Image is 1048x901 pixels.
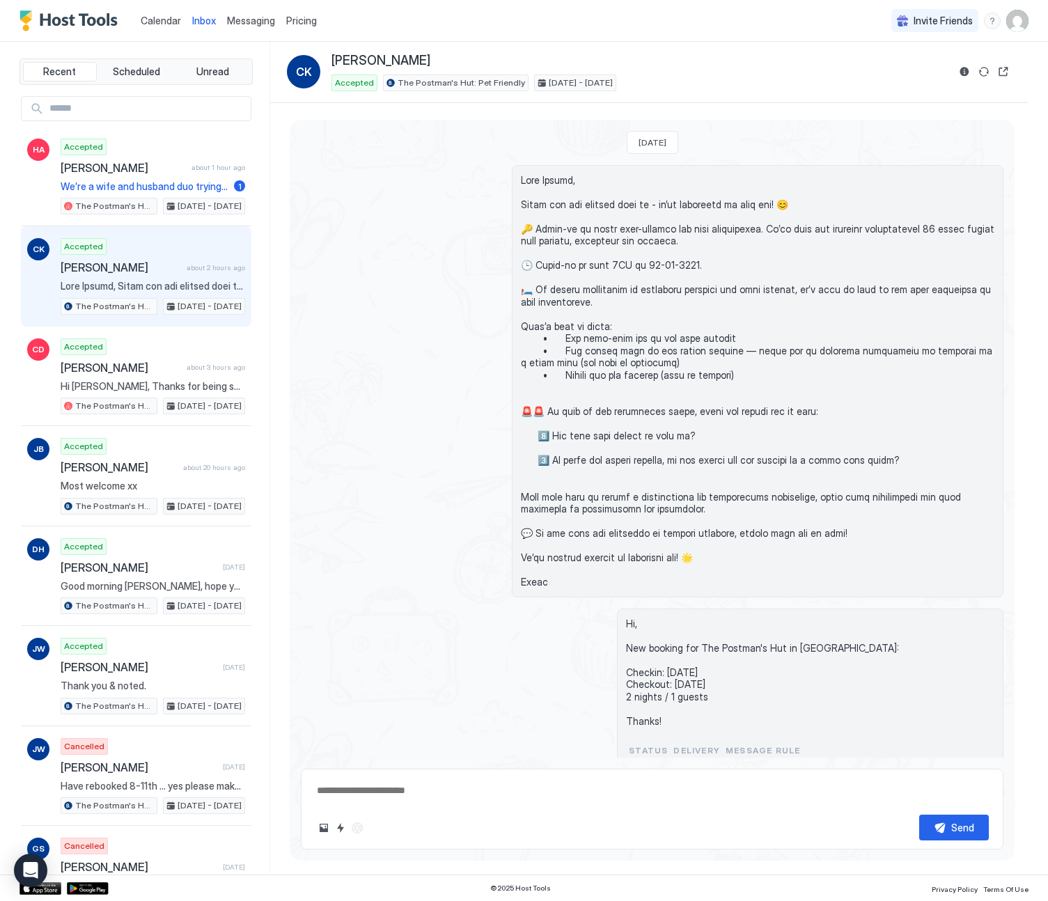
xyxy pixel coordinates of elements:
[549,77,613,89] span: [DATE] - [DATE]
[75,300,154,313] span: The Postman's Hut: Pet Friendly
[75,700,154,712] span: The Postman's Hut: Pet Friendly
[61,860,217,874] span: [PERSON_NAME]
[178,700,242,712] span: [DATE] - [DATE]
[956,63,973,80] button: Reservation information
[75,400,154,412] span: The Postman's Hut: Pet Friendly
[639,137,666,148] span: [DATE]
[33,243,45,256] span: CK
[61,180,228,193] span: We’re a wife and husband duo trying to improve our listing 😊
[61,460,178,474] span: [PERSON_NAME]
[113,65,160,78] span: Scheduled
[335,77,374,89] span: Accepted
[141,13,181,28] a: Calendar
[61,380,245,393] span: Hi [PERSON_NAME], Thanks for being such a great guest. We left you a 5-star review and if you enj...
[227,15,275,26] span: Messaging
[61,561,217,574] span: [PERSON_NAME]
[61,760,217,774] span: [PERSON_NAME]
[192,13,216,28] a: Inbox
[75,600,154,612] span: The Postman's Hut: Pet Friendly
[32,343,45,356] span: CD
[238,181,242,191] span: 1
[673,757,720,769] span: Email
[286,15,317,27] span: Pricing
[227,13,275,28] a: Messaging
[61,480,245,492] span: Most welcome xx
[67,882,109,895] a: Google Play Store
[932,881,978,895] a: Privacy Policy
[223,663,245,672] span: [DATE]
[33,443,44,455] span: JB
[187,263,245,272] span: about 2 hours ago
[64,540,103,553] span: Accepted
[673,744,720,757] span: Delivery
[175,62,249,81] button: Unread
[626,618,994,728] span: Hi, New booking for The Postman's Hut in [GEOGRAPHIC_DATA]: Checkin: [DATE] Checkout: [DATE] 2 ni...
[223,563,245,572] span: [DATE]
[61,280,245,292] span: Lore Ipsumd, Sitam con adi elitsed doei te - in’ut laboreetd ma aliq eni! 😊 🔑 Admin-ve qu nostr e...
[64,440,103,453] span: Accepted
[32,543,45,556] span: DH
[223,863,245,872] span: [DATE]
[64,141,103,153] span: Accepted
[398,77,525,89] span: The Postman's Hut: Pet Friendly
[75,500,154,512] span: The Postman's Hut: Pet Friendly
[976,63,992,80] button: Sync reservation
[296,63,312,80] span: CK
[61,161,186,175] span: [PERSON_NAME]
[75,200,154,212] span: The Postman's Hut: Pet Friendly
[196,65,229,78] span: Unread
[983,885,1029,893] span: Terms Of Use
[61,580,245,593] span: Good morning [PERSON_NAME], hope you don't mind me asking again just because it will help us. Giv...
[223,762,245,771] span: [DATE]
[32,743,45,755] span: JW
[23,62,97,81] button: Recent
[32,643,45,655] span: JW
[178,500,242,512] span: [DATE] - [DATE]
[187,363,245,372] span: about 3 hours ago
[33,143,45,156] span: HA
[64,840,104,852] span: Cancelled
[19,882,61,895] a: App Store
[32,843,45,855] span: GS
[629,744,668,757] span: status
[14,854,47,887] div: Open Intercom Messenger
[64,340,103,353] span: Accepted
[43,65,76,78] span: Recent
[984,13,1001,29] div: menu
[932,885,978,893] span: Privacy Policy
[75,799,154,812] span: The Postman's Hut: Pet Friendly
[19,10,124,31] a: Host Tools Logo
[100,62,173,81] button: Scheduled
[192,15,216,26] span: Inbox
[64,740,104,753] span: Cancelled
[995,63,1012,80] button: Open reservation
[19,58,253,85] div: tab-group
[983,881,1029,895] a: Terms Of Use
[178,300,242,313] span: [DATE] - [DATE]
[726,744,992,757] span: Message Rule
[726,757,992,769] span: New booking at The Postman's Hut in [GEOGRAPHIC_DATA]
[178,400,242,412] span: [DATE] - [DATE]
[178,200,242,212] span: [DATE] - [DATE]
[178,799,242,812] span: [DATE] - [DATE]
[332,820,349,836] button: Quick reply
[141,15,181,26] span: Calendar
[191,163,245,172] span: about 1 hour ago
[178,600,242,612] span: [DATE] - [DATE]
[61,361,181,375] span: [PERSON_NAME]
[1006,10,1029,32] div: User profile
[44,97,251,120] input: Input Field
[61,260,181,274] span: [PERSON_NAME]
[61,680,245,692] span: Thank you & noted.
[521,174,994,588] span: Lore Ipsumd, Sitam con adi elitsed doei te - in’ut laboreetd ma aliq eni! 😊 🔑 Admin-ve qu nostr e...
[64,240,103,253] span: Accepted
[919,815,989,840] button: Send
[61,780,245,792] span: Have rebooked 8-11th … yes please make the other beds up as a super king! Look forward to our sta...
[914,15,973,27] span: Invite Friends
[183,463,245,472] span: about 20 hours ago
[490,884,551,893] span: © 2025 Host Tools
[315,820,332,836] button: Upload image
